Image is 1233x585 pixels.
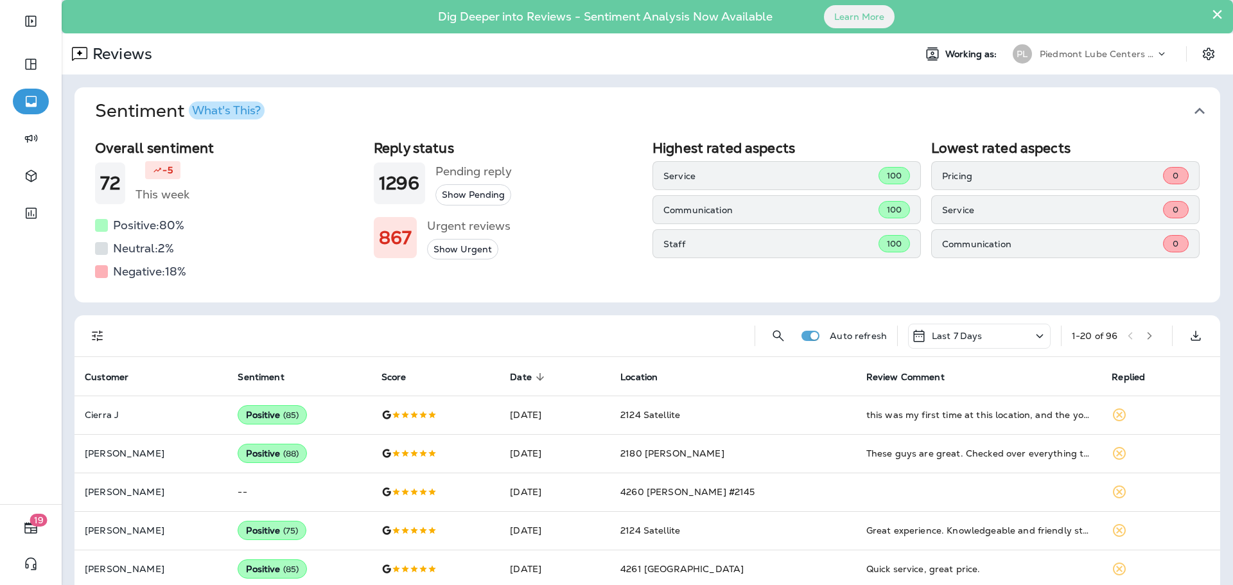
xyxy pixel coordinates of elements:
[435,184,511,205] button: Show Pending
[663,171,879,181] p: Service
[379,227,412,249] h1: 867
[765,323,791,349] button: Search Reviews
[652,140,921,156] h2: Highest rated aspects
[87,44,152,64] p: Reviews
[1173,238,1178,249] span: 0
[866,408,1092,421] div: this was my first time at this location, and the young man named Trayvaughn was very helpful and ...
[192,105,261,116] div: What's This?
[401,15,810,19] p: Dig Deeper into Reviews - Sentiment Analysis Now Available
[379,173,420,194] h1: 1296
[1173,170,1178,181] span: 0
[381,372,407,383] span: Score
[85,372,128,383] span: Customer
[136,184,189,205] h5: This week
[887,170,902,181] span: 100
[942,205,1163,215] p: Service
[1112,372,1145,383] span: Replied
[95,100,265,122] h1: Sentiment
[85,371,145,383] span: Customer
[85,448,217,458] p: [PERSON_NAME]
[942,239,1163,249] p: Communication
[510,371,548,383] span: Date
[932,331,983,341] p: Last 7 Days
[283,564,299,575] span: ( 85 )
[13,515,49,541] button: 19
[435,161,512,182] h5: Pending reply
[85,410,217,420] p: Cierra J
[1112,371,1162,383] span: Replied
[866,371,961,383] span: Review Comment
[95,140,363,156] h2: Overall sentiment
[1173,204,1178,215] span: 0
[510,372,532,383] span: Date
[113,238,174,259] h5: Neutral: 2 %
[620,486,755,498] span: 4260 [PERSON_NAME] #2145
[866,563,1092,575] div: Quick service, great price.
[238,559,307,579] div: Positive
[1183,323,1209,349] button: Export as CSV
[227,473,371,511] td: --
[283,448,299,459] span: ( 88 )
[620,448,724,459] span: 2180 [PERSON_NAME]
[931,140,1200,156] h2: Lowest rated aspects
[381,371,423,383] span: Score
[30,514,48,527] span: 19
[13,8,49,34] button: Expand Sidebar
[866,524,1092,537] div: Great experience. Knowledgeable and friendly staff.
[830,331,887,341] p: Auto refresh
[620,563,744,575] span: 4261 [GEOGRAPHIC_DATA]
[500,434,610,473] td: [DATE]
[866,372,945,383] span: Review Comment
[500,396,610,434] td: [DATE]
[189,101,265,119] button: What's This?
[283,525,299,536] span: ( 75 )
[100,173,120,194] h1: 72
[113,261,186,282] h5: Negative: 18 %
[238,372,284,383] span: Sentiment
[374,140,642,156] h2: Reply status
[85,87,1230,135] button: SentimentWhat's This?
[663,239,879,249] p: Staff
[620,371,674,383] span: Location
[85,323,110,349] button: Filters
[238,521,306,540] div: Positive
[113,215,184,236] h5: Positive: 80 %
[620,372,658,383] span: Location
[942,171,1163,181] p: Pricing
[1211,4,1223,24] button: Close
[866,447,1092,460] div: These guys are great. Checked over everything thoroughly. Quickly in and out.
[1072,331,1117,341] div: 1 - 20 of 96
[1013,44,1032,64] div: PL
[945,49,1000,60] span: Working as:
[427,216,511,236] h5: Urgent reviews
[887,204,902,215] span: 100
[162,164,172,177] p: -5
[500,473,610,511] td: [DATE]
[85,487,217,497] p: [PERSON_NAME]
[238,371,301,383] span: Sentiment
[620,409,680,421] span: 2124 Satellite
[85,564,217,574] p: [PERSON_NAME]
[887,238,902,249] span: 100
[1197,42,1220,65] button: Settings
[620,525,680,536] span: 2124 Satellite
[824,5,895,28] button: Learn More
[238,444,307,463] div: Positive
[663,205,879,215] p: Communication
[85,525,217,536] p: [PERSON_NAME]
[427,239,498,260] button: Show Urgent
[1040,49,1155,59] p: Piedmont Lube Centers LLC
[74,135,1220,302] div: SentimentWhat's This?
[238,405,307,424] div: Positive
[500,511,610,550] td: [DATE]
[283,410,299,421] span: ( 85 )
